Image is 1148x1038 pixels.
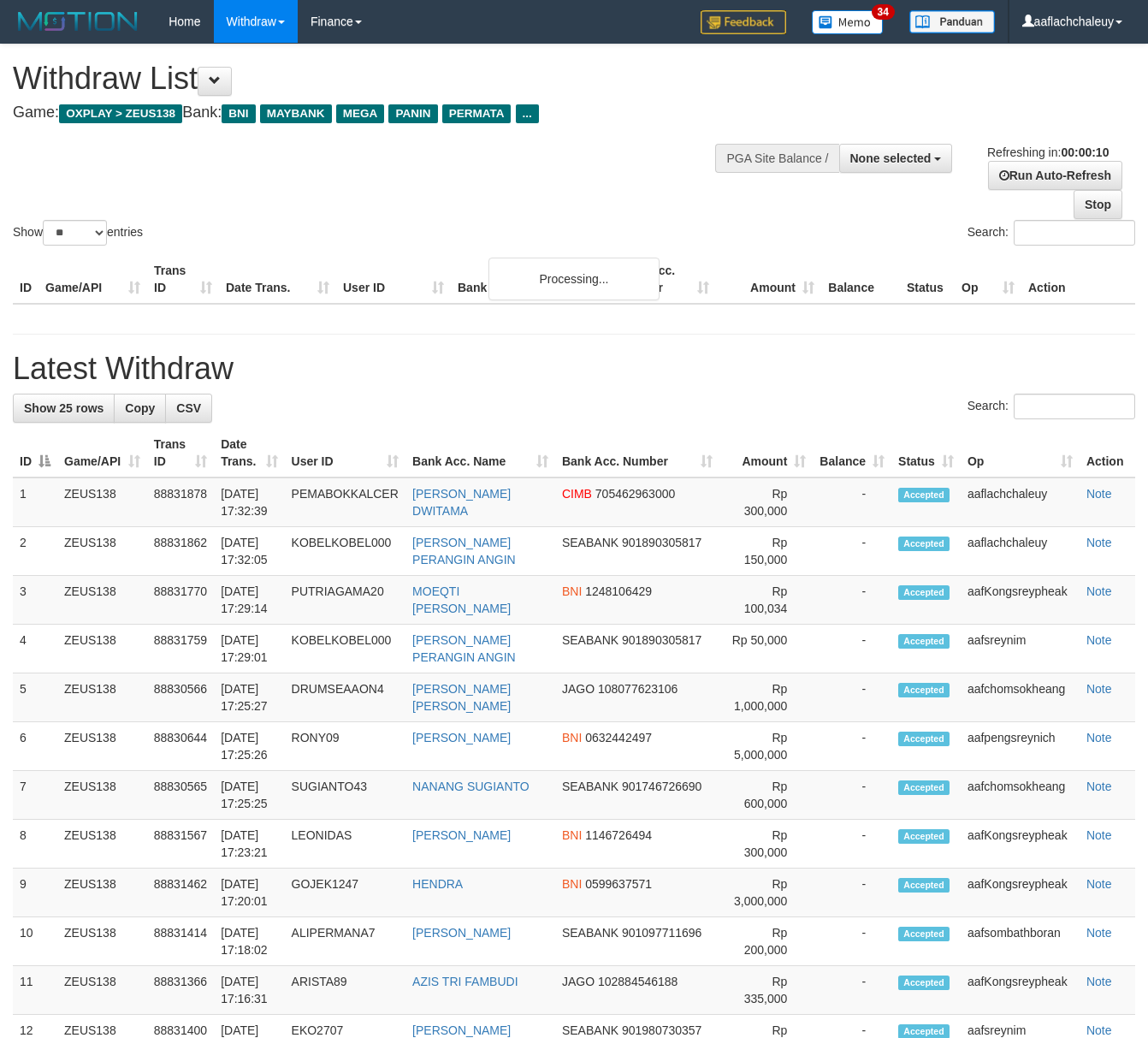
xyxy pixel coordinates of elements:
td: aafchomsokheang [961,771,1080,820]
div: Processing... [488,258,660,300]
td: aafchomsokheang [961,673,1080,722]
span: Copy 705462963000 to clipboard [595,487,675,501]
a: AZIS TRI FAMBUDI [412,975,518,988]
td: Rp 200,000 [719,917,814,966]
span: SEABANK [562,1023,618,1037]
td: 10 [13,917,57,966]
a: Note [1086,780,1112,793]
th: Op [955,255,1021,304]
td: 88830566 [147,673,214,722]
td: 7 [13,771,57,820]
th: Amount [716,255,821,304]
td: - [813,722,891,771]
td: ZEUS138 [57,869,147,917]
td: 6 [13,722,57,771]
td: ARISTA89 [285,966,406,1015]
span: ... [516,104,539,123]
span: MAYBANK [260,104,332,123]
span: Copy 0632442497 to clipboard [585,731,652,744]
span: SEABANK [562,926,618,940]
td: aafsreynim [961,625,1080,673]
td: [DATE] 17:32:05 [214,527,284,576]
span: JAGO [562,975,595,988]
span: Copy 0599637571 to clipboard [585,877,652,891]
td: 4 [13,625,57,673]
td: 3 [13,576,57,625]
span: Copy 1146726494 to clipboard [585,828,652,842]
span: Copy [125,401,155,415]
div: PGA Site Balance / [715,144,838,173]
td: 5 [13,673,57,722]
span: Show 25 rows [24,401,104,415]
a: [PERSON_NAME] [412,731,511,744]
button: None selected [839,144,953,173]
td: 1 [13,477,57,527]
td: KOBELKOBEL000 [285,625,406,673]
select: Showentries [43,220,107,246]
th: Status: activate to sort column ascending [891,429,961,477]
h4: Game: Bank: [13,104,749,122]
a: Run Auto-Refresh [988,161,1122,190]
td: Rp 600,000 [719,771,814,820]
th: Balance: activate to sort column ascending [813,429,891,477]
td: PEMABOKKALCER [285,477,406,527]
td: 88831770 [147,576,214,625]
th: Game/API [38,255,147,304]
span: SEABANK [562,633,618,647]
td: ALIPERMANA7 [285,917,406,966]
td: ZEUS138 [57,527,147,576]
th: Bank Acc. Name [451,255,611,304]
td: LEONIDAS [285,820,406,869]
th: Bank Acc. Name: activate to sort column ascending [405,429,555,477]
td: Rp 300,000 [719,820,814,869]
span: BNI [562,731,582,744]
a: HENDRA [412,877,463,891]
th: Game/API: activate to sort column ascending [57,429,147,477]
td: ZEUS138 [57,917,147,966]
td: 88831462 [147,869,214,917]
td: - [813,477,891,527]
a: [PERSON_NAME] [PERSON_NAME] [412,682,511,713]
span: Accepted [898,780,950,795]
th: Action [1080,429,1135,477]
a: [PERSON_NAME] [412,926,511,940]
td: ZEUS138 [57,477,147,527]
td: - [813,917,891,966]
th: Bank Acc. Number: activate to sort column ascending [555,429,719,477]
span: 34 [872,4,895,20]
td: RONY09 [285,722,406,771]
td: 88831414 [147,917,214,966]
th: Status [900,255,955,304]
input: Search: [1014,394,1135,419]
span: Accepted [898,732,950,746]
a: Note [1086,682,1112,696]
th: Bank Acc. Number [611,255,716,304]
td: DRUMSEAAON4 [285,673,406,722]
a: Note [1086,828,1112,842]
a: [PERSON_NAME] DWITAMA [412,487,511,518]
td: ZEUS138 [57,722,147,771]
span: Copy 901890305817 to clipboard [622,536,701,549]
td: 11 [13,966,57,1015]
td: ZEUS138 [57,576,147,625]
span: Accepted [898,683,950,697]
span: Accepted [898,878,950,893]
td: 88831878 [147,477,214,527]
th: User ID [336,255,451,304]
td: ZEUS138 [57,771,147,820]
span: Accepted [898,634,950,649]
td: Rp 335,000 [719,966,814,1015]
a: [PERSON_NAME] PERANGIN ANGIN [412,536,516,566]
th: Trans ID: activate to sort column ascending [147,429,214,477]
td: - [813,966,891,1015]
label: Search: [968,220,1135,246]
a: Show 25 rows [13,394,115,423]
img: panduan.png [909,10,995,33]
a: Note [1086,975,1112,988]
td: Rp 50,000 [719,625,814,673]
span: PERMATA [442,104,512,123]
td: 88831862 [147,527,214,576]
img: Button%20Memo.svg [812,10,884,34]
td: ZEUS138 [57,625,147,673]
th: Date Trans. [219,255,336,304]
